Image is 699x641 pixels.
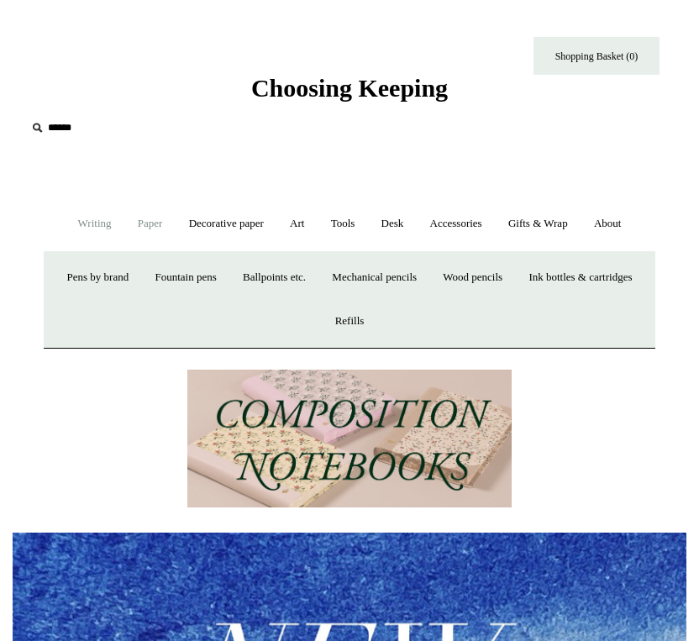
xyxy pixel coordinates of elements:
a: Tools [319,202,367,246]
img: 202302 Composition ledgers.jpg__PID:69722ee6-fa44-49dd-a067-31375e5d54ec [187,370,512,507]
a: Decorative paper [177,202,276,246]
a: About [582,202,633,246]
a: Ink bottles & cartridges [517,255,644,300]
a: Mechanical pencils [320,255,428,300]
a: Choosing Keeping [251,87,448,99]
a: Art [278,202,316,246]
a: Refills [323,299,376,344]
a: Writing [66,202,124,246]
a: Desk [370,202,416,246]
a: Gifts & Wrap [497,202,580,246]
a: Pens by brand [55,255,141,300]
a: Wood pencils [431,255,514,300]
span: Choosing Keeping [251,74,448,102]
a: Accessories [418,202,494,246]
a: Shopping Basket (0) [533,37,660,75]
a: Fountain pens [143,255,228,300]
a: Ballpoints etc. [231,255,318,300]
a: Paper [126,202,175,246]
